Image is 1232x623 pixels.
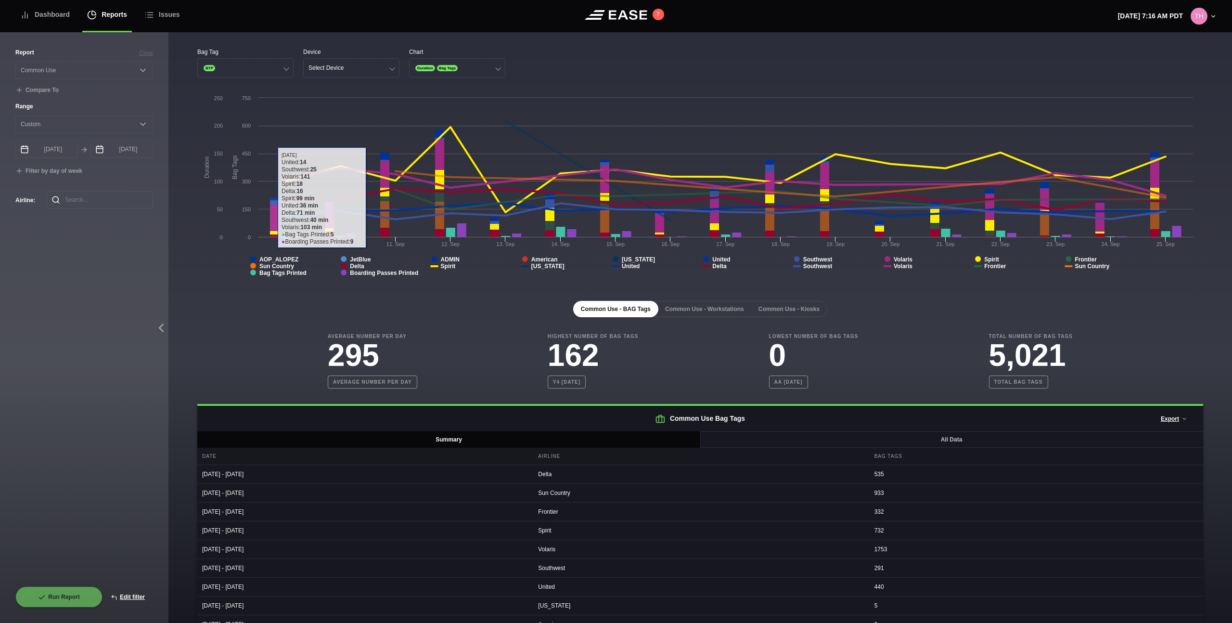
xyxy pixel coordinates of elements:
div: Southwest [533,559,867,577]
h3: 295 [328,340,417,371]
tspan: Delta [712,263,727,270]
div: 732 [870,521,1203,540]
tspan: Spirit [984,256,999,263]
input: mm/dd/yyyy [15,141,78,158]
div: Bag Tags [870,448,1203,465]
button: BTP [197,58,294,78]
b: Total bag tags [989,376,1048,389]
text: 150 [242,207,251,212]
div: 291 [870,559,1203,577]
button: Compare To [15,87,59,94]
img: 80ca9e2115b408c1dc8c56a444986cd3 [1191,8,1207,25]
tspan: Delta [350,263,364,270]
text: 300 [242,179,251,184]
tspan: Spirit [441,263,456,270]
button: Export [1153,408,1195,429]
b: Total Number of Bag Tags [989,333,1073,340]
button: Clear [139,49,153,57]
tspan: 15. Sep [606,241,625,247]
div: 332 [870,503,1203,521]
text: 0 [248,234,251,240]
tspan: United [622,263,640,270]
tspan: 25. Sep [1156,241,1175,247]
tspan: 18. Sep [771,241,790,247]
div: [DATE] - [DATE] [197,465,531,483]
p: [DATE] 7:16 AM PDT [1118,11,1183,21]
tspan: 16. Sep [661,241,680,247]
tspan: 9. Sep [278,241,293,247]
tspan: Volaris [894,256,912,263]
label: Range [15,102,153,111]
div: [DATE] - [DATE] [197,503,531,521]
div: 933 [870,484,1203,502]
tspan: Southwest [803,256,833,263]
h3: 162 [548,340,639,371]
div: Device [303,48,399,56]
tspan: Bag Tags Printed [259,270,307,276]
tspan: 10. Sep [331,241,349,247]
tspan: 22. Sep [991,241,1010,247]
b: Highest Number of Bag Tags [548,333,639,340]
tspan: Duration [204,156,210,178]
div: Volaris [533,540,867,558]
button: DurationBag Tags [409,58,505,78]
div: [DATE] - [DATE] [197,521,531,540]
tspan: Sun Country [1075,263,1109,270]
b: Average Number Per Day [328,333,417,340]
button: Edit filter [103,586,153,608]
tspan: [US_STATE] [531,263,565,270]
button: Common Use - Kiosks [751,301,827,317]
text: 150 [214,151,223,156]
div: Airline [533,448,867,465]
label: Report [15,48,34,57]
h2: Common Use Bag Tags [197,406,1203,431]
div: [US_STATE] [533,597,867,615]
div: [DATE] - [DATE] [197,578,531,596]
div: [DATE] - [DATE] [197,597,531,615]
tspan: Bag Tags [231,156,238,180]
div: Spirit [533,521,867,540]
div: 440 [870,578,1203,596]
tspan: Volaris [894,263,912,270]
tspan: 14. Sep [552,241,570,247]
tspan: 11. Sep [386,241,405,247]
div: Delta [533,465,867,483]
span: Bag Tags [437,65,458,71]
b: Average number per day [328,376,417,389]
div: 5 [870,597,1203,615]
tspan: 20. Sep [881,241,899,247]
div: [DATE] - [DATE] [197,484,531,502]
span: BTP [204,65,215,71]
div: Frontier [533,503,867,521]
tspan: 19. Sep [826,241,845,247]
h3: 0 [769,340,859,371]
button: Filter by day of week [15,168,82,175]
span: Duration [415,65,435,71]
button: 7 [653,9,664,20]
text: 50 [217,207,223,212]
button: All Data [700,431,1203,448]
tspan: JetBlue [350,256,371,263]
div: Sun Country [533,484,867,502]
tspan: ADMIN [441,256,460,263]
tspan: Boarding Passes Printed [350,270,418,276]
tspan: 21. Sep [937,241,955,247]
button: Select Device [303,58,399,78]
tspan: 24. Sep [1102,241,1120,247]
label: Airline : [15,196,31,205]
input: mm/dd/yyyy [90,141,153,158]
tspan: American [531,256,558,263]
b: AA [DATE] [769,376,808,389]
text: 100 [214,179,223,184]
b: Y4 [DATE] [548,376,586,389]
div: 535 [870,465,1203,483]
div: United [533,578,867,596]
div: 1753 [870,540,1203,558]
tspan: 17. Sep [717,241,735,247]
tspan: 12. Sep [441,241,460,247]
text: 450 [242,151,251,156]
tspan: Southwest [803,263,833,270]
text: 600 [242,123,251,129]
tspan: [US_STATE] [622,256,655,263]
button: Summary [197,431,701,448]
